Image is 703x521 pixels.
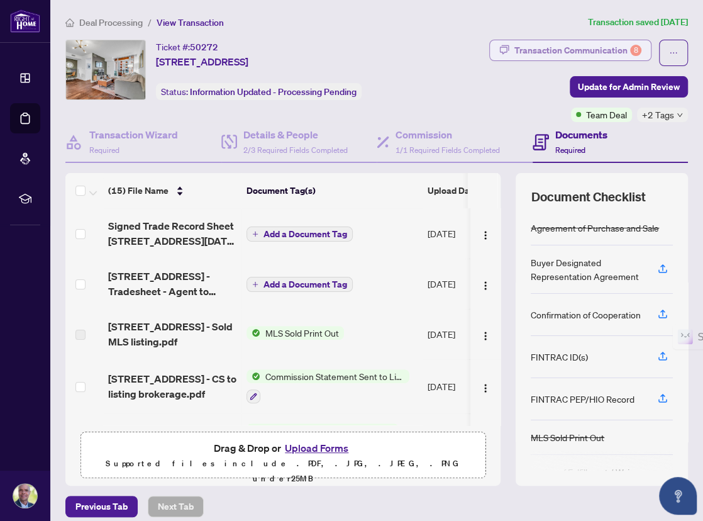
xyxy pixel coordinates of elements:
img: Logo [480,230,490,240]
img: Status Icon [246,369,260,383]
button: Open asap [659,477,697,515]
span: From Luke Acceptance_RE_1701_-_231_Fort_York_Blvd.pdf [108,425,236,456]
span: 1/1 Required Fields Completed [396,145,500,155]
img: Logo [480,331,490,341]
div: 8 [630,45,641,56]
li: / [148,15,152,30]
img: Profile Icon [13,484,37,508]
div: Confirmation of Cooperation [531,308,641,322]
span: Required [89,145,119,155]
span: Signed Trade Record Sheet [STREET_ADDRESS][DATE] 25.pdf [108,218,236,249]
p: Supported files include .PDF, .JPG, .JPEG, .PNG under 25 MB [89,456,477,486]
span: MLS Sold Print Out [260,326,344,340]
button: Status IconAgreement of Purchase and Sale [246,423,418,457]
td: [DATE] [423,259,508,309]
span: down [677,112,683,118]
span: Drag & Drop orUpload FormsSupported files include .PDF, .JPG, .JPEG, .PNG under25MB [81,432,485,494]
div: Status: [156,83,362,100]
span: [STREET_ADDRESS] - Sold MLS listing.pdf [108,319,236,349]
h4: Transaction Wizard [89,127,178,142]
span: Add a Document Tag [263,280,347,289]
div: MLS Sold Print Out [531,430,604,444]
img: IMG-C12335174_1.jpg [66,40,145,99]
span: Deal Processing [79,17,143,28]
span: [STREET_ADDRESS] - CS to listing brokerage.pdf [108,371,236,401]
h4: Commission [396,127,500,142]
span: Upload Date [428,184,478,198]
article: Transaction saved [DATE] [588,15,688,30]
div: Buyer Designated Representation Agreement [531,255,643,283]
img: Logo [480,383,490,393]
button: Status IconCommission Statement Sent to Listing Brokerage [246,369,409,403]
span: home [65,18,74,27]
td: [DATE] [423,413,508,468]
button: Logo [475,324,495,344]
div: Agreement of Purchase and Sale [531,221,659,235]
span: Add a Document Tag [263,230,347,238]
span: View Transaction [157,17,224,28]
span: Information Updated - Processing Pending [190,86,357,98]
span: plus [252,281,258,288]
span: 50272 [190,42,218,53]
button: Previous Tab [65,496,138,517]
span: Update for Admin Review [578,77,680,97]
button: Upload Forms [281,440,352,456]
span: Agreement of Purchase and Sale [260,423,399,437]
span: ellipsis [669,48,678,57]
td: [DATE] [423,208,508,259]
img: Logo [480,281,490,291]
button: Logo [475,274,495,294]
h4: Details & People [243,127,348,142]
button: Logo [475,223,495,244]
h4: Documents [555,127,607,142]
span: Previous Tab [75,496,128,517]
span: [STREET_ADDRESS] [156,54,248,69]
button: Transaction Communication8 [489,40,651,61]
button: Next Tab [148,496,204,517]
span: Team Deal [586,108,627,121]
span: Document Checklist [531,188,645,206]
th: Document Tag(s) [241,173,423,208]
span: +2 Tags [642,108,674,122]
span: Required [555,145,585,155]
button: Add a Document Tag [246,276,353,293]
span: Drag & Drop or [214,440,352,456]
div: Ticket #: [156,40,218,54]
td: [DATE] [423,309,508,359]
img: Status Icon [246,423,260,437]
th: Upload Date [423,173,508,208]
button: Add a Document Tag [246,277,353,292]
div: FINTRAC PEP/HIO Record [531,392,634,406]
button: Status IconMLS Sold Print Out [246,326,344,340]
div: FINTRAC ID(s) [531,350,588,364]
img: logo [10,9,40,33]
span: Commission Statement Sent to Listing Brokerage [260,369,409,383]
span: plus [252,231,258,237]
span: [STREET_ADDRESS] - Tradesheet - Agent to review.pdf [108,269,236,299]
button: Logo [475,376,495,396]
span: (15) File Name [108,184,169,198]
td: [DATE] [423,359,508,413]
th: (15) File Name [103,173,241,208]
button: Update for Admin Review [570,76,688,98]
button: Add a Document Tag [246,227,353,242]
span: 2/3 Required Fields Completed [243,145,348,155]
div: Transaction Communication [514,40,641,60]
img: Status Icon [246,326,260,340]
